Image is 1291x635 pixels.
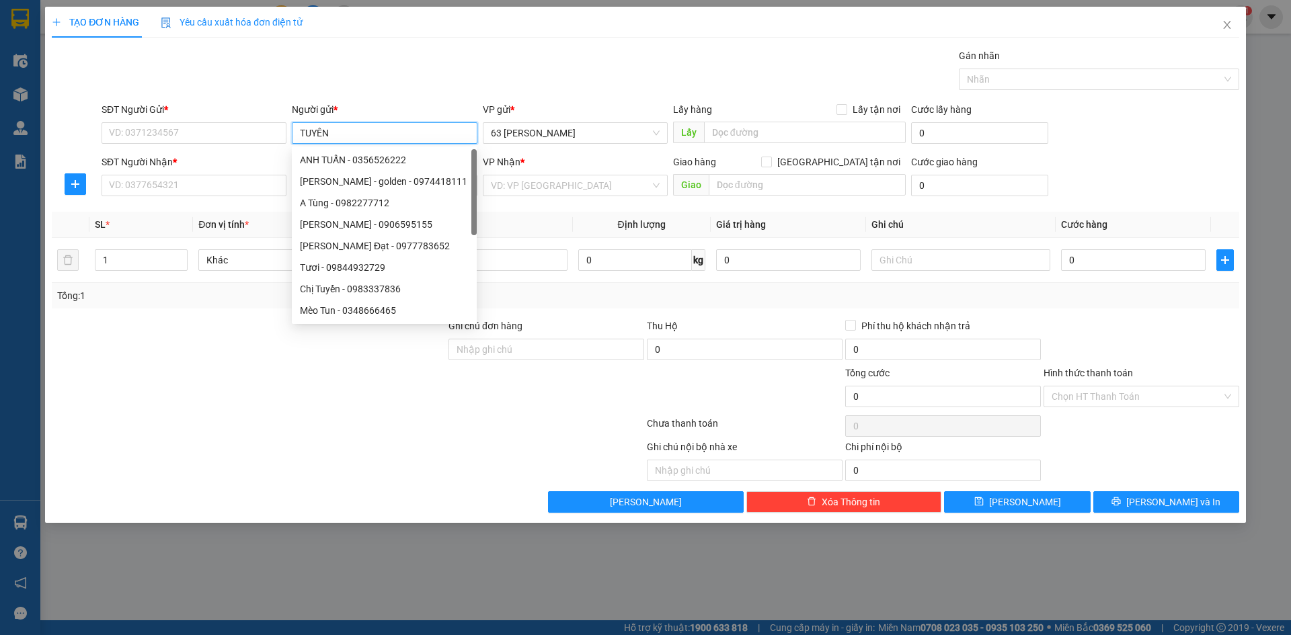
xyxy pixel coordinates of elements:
div: Lê Anh Tuấn - 0906595155 [292,214,477,235]
span: SL [95,219,106,230]
span: kg [692,249,705,271]
img: icon [161,17,171,28]
input: Cước giao hàng [911,175,1048,196]
span: 63 Phan Đình Phùng [491,123,660,143]
div: SĐT Người Nhận [102,155,286,169]
button: printer[PERSON_NAME] và In [1093,491,1239,513]
input: Dọc đường [709,174,906,196]
span: Tổng cước [845,368,890,378]
div: ANH TUẤN - 0356526222 [292,149,477,171]
div: Anh Tuan - golden - 0974418111 [292,171,477,192]
label: Ghi chú đơn hàng [448,321,522,331]
div: A Tùng - 0982277712 [292,192,477,214]
button: save[PERSON_NAME] [944,491,1090,513]
div: VP gửi [483,102,668,117]
div: A Tùng - 0982277712 [300,196,469,210]
span: [PERSON_NAME] và In [1126,495,1220,509]
span: Cước hàng [1061,219,1107,230]
span: plus [1217,255,1233,265]
div: Chưa thanh toán [645,416,844,439]
span: Lấy tận nơi [847,102,906,117]
input: 0 [716,249,861,271]
button: Close [1208,7,1246,44]
label: Gán nhãn [959,50,1000,61]
button: deleteXóa Thông tin [746,491,942,513]
span: plus [65,179,85,189]
span: plus [52,17,61,27]
th: Ghi chú [866,212,1056,238]
span: VP Nhận [483,157,520,167]
input: Ghi Chú [871,249,1050,271]
div: Ghi chú nội bộ nhà xe [647,439,843,460]
span: Khác [206,250,369,270]
div: Người gửi [292,102,477,117]
button: plus [1216,249,1234,271]
div: Chi phí nội bộ [845,439,1041,460]
div: Tươi - 09844932729 [292,257,477,278]
span: Lấy hàng [673,104,712,115]
span: Giao hàng [673,157,716,167]
span: Giá trị hàng [716,219,766,230]
button: [PERSON_NAME] [548,491,744,513]
input: Nhập ghi chú [647,460,843,481]
span: Lấy [673,122,704,143]
div: SĐT Người Gửi [102,102,286,117]
div: Chị Tuyển - 0983337836 [300,282,469,296]
button: delete [57,249,79,271]
span: [PERSON_NAME] [610,495,682,509]
span: Thu Hộ [647,321,678,331]
span: Giao [673,174,709,196]
span: [GEOGRAPHIC_DATA] tận nơi [772,155,906,169]
button: plus [65,173,86,195]
div: [PERSON_NAME] - golden - 0974418111 [300,174,469,189]
div: [PERSON_NAME] - 0906595155 [300,217,469,232]
span: Phí thu hộ khách nhận trả [856,319,976,333]
span: delete [807,497,816,507]
span: Yêu cầu xuất hóa đơn điện tử [161,17,303,28]
span: Xóa Thông tin [822,495,880,509]
span: Định lượng [618,219,666,230]
span: Đơn vị tính [198,219,249,230]
span: [PERSON_NAME] [989,495,1061,509]
label: Hình thức thanh toán [1044,368,1133,378]
span: close [1222,19,1233,30]
div: Chị Tuyển - 0983337836 [292,278,477,300]
input: Cước lấy hàng [911,122,1048,144]
div: Lê Tuấn Đạt - 0977783652 [292,235,477,257]
div: Tổng: 1 [57,288,498,303]
input: Dọc đường [704,122,906,143]
input: Ghi chú đơn hàng [448,339,644,360]
label: Cước lấy hàng [911,104,972,115]
div: ANH TUẤN - 0356526222 [300,153,469,167]
label: Cước giao hàng [911,157,978,167]
span: printer [1111,497,1121,507]
div: Mèo Tun - 0348666465 [300,303,469,318]
span: TẠO ĐƠN HÀNG [52,17,139,28]
div: [PERSON_NAME] Đạt - 0977783652 [300,239,469,253]
input: VD: Bàn, Ghế [388,249,567,271]
div: Tươi - 09844932729 [300,260,469,275]
span: save [974,497,984,507]
div: Mèo Tun - 0348666465 [292,300,477,321]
